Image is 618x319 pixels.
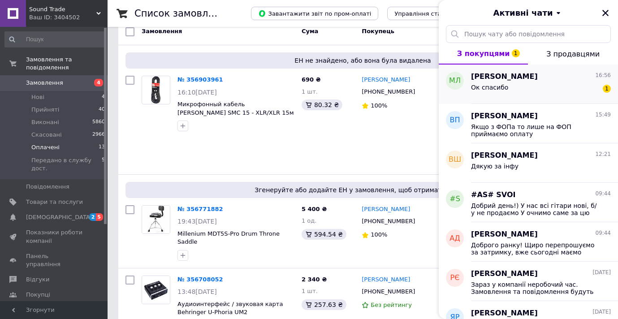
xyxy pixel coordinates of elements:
[177,89,217,96] span: 16:10[DATE]
[26,198,83,206] span: Товари та послуги
[595,72,611,79] span: 16:56
[302,217,316,224] span: 1 од.
[362,288,415,295] span: [PHONE_NUMBER]
[471,269,538,279] span: [PERSON_NAME]
[142,205,170,234] a: Фото товару
[26,276,49,284] span: Відгуки
[600,8,611,18] button: Закрити
[4,31,106,47] input: Пошук
[134,8,225,19] h1: Список замовлень
[595,229,611,237] span: 09:44
[177,230,280,246] a: Millenium MDT5S-Pro Drum Throne Saddle
[29,5,96,13] span: Sound Trade
[142,206,170,233] img: Фото товару
[471,151,538,161] span: [PERSON_NAME]
[177,301,283,316] a: Аудиоинтерфейс / звуковая карта Behringer U-Phoria UM2
[302,88,318,95] span: 1 шт.
[362,276,410,284] a: [PERSON_NAME]
[99,143,105,151] span: 13
[394,10,463,17] span: Управління статусами
[92,131,105,139] span: 2966
[177,276,223,283] a: № 356708052
[528,43,618,65] button: З продавцями
[439,143,618,183] button: ВШ[PERSON_NAME]12:21Дякую за інфу
[26,291,50,299] span: Покупці
[89,213,96,221] span: 2
[371,102,387,109] span: 100%
[151,76,161,104] img: Фото товару
[471,308,538,319] span: [PERSON_NAME]
[464,7,593,19] button: Активні чати
[142,276,170,304] img: Фото товару
[302,276,327,283] span: 2 340 ₴
[471,84,508,91] span: Ок спасибо
[371,302,412,308] span: Без рейтингу
[471,281,598,295] span: Зараз у компанії неробочий час. Замовлення та повідомлення будуть оброблені з 10:00 найближчого р...
[493,7,553,19] span: Активні чати
[439,65,618,104] button: МЛ[PERSON_NAME]16:56Ок спасибо1
[362,28,394,34] span: Покупець
[31,131,62,139] span: Скасовані
[251,7,378,20] button: Завантажити звіт по пром-оплаті
[592,308,611,316] span: [DATE]
[471,190,515,200] span: #AS# SVOI
[29,13,108,22] div: Ваш ID: 3404502
[471,123,598,138] span: Якщо з ФОПа то лише на ФОП приймаємо оплату
[177,206,223,212] a: № 356771882
[595,151,611,158] span: 12:21
[603,85,611,93] span: 1
[362,76,410,84] a: [PERSON_NAME]
[26,228,83,245] span: Показники роботи компанії
[457,49,510,58] span: З покупцями
[302,28,318,34] span: Cума
[142,28,182,34] span: Замовлення
[31,118,59,126] span: Виконані
[449,155,461,165] span: ВШ
[362,218,415,224] span: [PHONE_NUMBER]
[129,185,596,194] span: Згенеруйте або додайте ЕН у замовлення, щоб отримати оплату
[449,233,460,244] span: АД
[387,7,470,20] button: Управління статусами
[439,183,618,222] button: #S#AS# SVOI09:44Добрий день!) У нас всі гітари нові, б/у не продаємо У очнимо саме за цю модель і...
[449,115,460,125] span: ВП
[595,111,611,119] span: 15:49
[595,190,611,198] span: 09:44
[471,229,538,240] span: [PERSON_NAME]
[371,231,387,238] span: 100%
[449,194,460,204] span: #S
[26,56,108,72] span: Замовлення та повідомлення
[142,76,170,104] a: Фото товару
[439,222,618,262] button: АД[PERSON_NAME]09:44Доброго ранку! Щиро перепрошуємо за затримку, вже сьогодні маємо отримати пос...
[592,269,611,276] span: [DATE]
[302,299,346,310] div: 257.63 ₴
[177,101,294,116] a: Микрофонный кабель [PERSON_NAME] SMC 15 - XLR/XLR 15м
[471,163,519,170] span: Дякую за інфу
[546,50,600,58] span: З продавцями
[26,213,92,221] span: [DEMOGRAPHIC_DATA]
[31,156,102,172] span: Передано в службу дост.
[302,288,318,294] span: 1 шт.
[31,106,59,114] span: Прийняті
[92,118,105,126] span: 5860
[26,183,69,191] span: Повідомлення
[26,252,83,268] span: Панель управління
[439,43,528,65] button: З покупцями1
[471,72,538,82] span: [PERSON_NAME]
[446,25,611,43] input: Пошук чату або повідомлення
[449,76,461,86] span: МЛ
[302,206,327,212] span: 5 400 ₴
[177,288,217,295] span: 13:48[DATE]
[512,49,520,57] span: 1
[96,213,103,221] span: 5
[94,79,103,86] span: 4
[31,93,44,101] span: Нові
[129,56,596,65] span: ЕН не знайдено, або вона була видалена
[302,229,346,240] div: 594.54 ₴
[439,104,618,143] button: ВП[PERSON_NAME]15:49Якщо з ФОПа то лише на ФОП приймаємо оплату
[362,88,415,95] span: [PHONE_NUMBER]
[302,76,321,83] span: 690 ₴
